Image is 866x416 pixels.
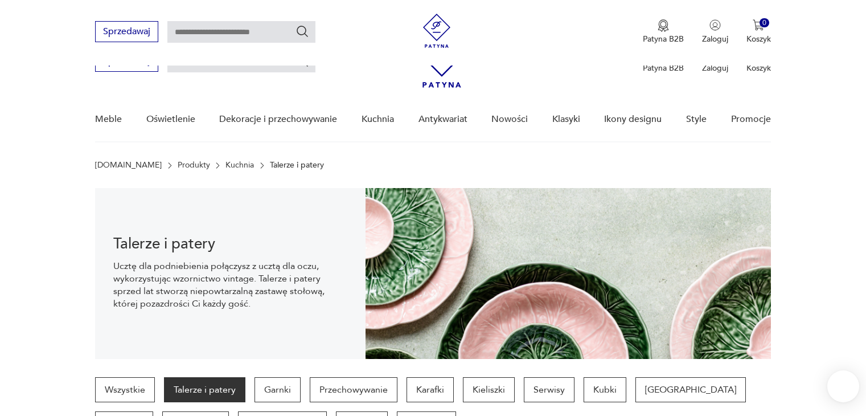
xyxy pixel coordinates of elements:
img: Ikona medalu [658,19,669,32]
img: Ikonka użytkownika [709,19,721,31]
a: Talerze i patery [164,377,245,402]
p: Patyna B2B [643,34,684,44]
a: Ikony designu [604,97,662,141]
div: 0 [760,18,769,28]
button: Szukaj [295,25,309,38]
a: Style [686,97,707,141]
p: Zaloguj [702,63,728,74]
a: Garnki [255,377,301,402]
p: Ucztę dla podniebienia połączysz z ucztą dla oczu, wykorzystując wzornictwo vintage. Talerze i pa... [113,260,347,310]
a: Sprzedawaj [95,58,158,66]
a: Meble [95,97,122,141]
a: Kubki [584,377,626,402]
img: Patyna - sklep z meblami i dekoracjami vintage [420,14,454,48]
button: Patyna B2B [643,19,684,44]
a: Kuchnia [362,97,394,141]
a: Kuchnia [225,161,254,170]
a: Oświetlenie [146,97,195,141]
button: Zaloguj [702,19,728,44]
p: Zaloguj [702,34,728,44]
a: Produkty [178,161,210,170]
a: Dekoracje i przechowywanie [219,97,337,141]
a: Karafki [407,377,454,402]
a: [GEOGRAPHIC_DATA] [635,377,746,402]
button: 0Koszyk [746,19,771,44]
a: Sprzedawaj [95,28,158,36]
h1: Talerze i patery [113,237,347,251]
img: 1ddbec33595ea687024a278317a35c84.jpg [366,188,771,359]
p: Patyna B2B [643,63,684,74]
img: Ikona koszyka [753,19,764,31]
p: Talerze i patery [270,161,324,170]
a: Kieliszki [463,377,515,402]
a: Nowości [491,97,528,141]
a: Serwisy [524,377,574,402]
p: Koszyk [746,63,771,74]
a: Klasyki [552,97,580,141]
a: Ikona medaluPatyna B2B [643,19,684,44]
iframe: Smartsupp widget button [827,370,859,402]
a: Antykwariat [418,97,467,141]
a: Wszystkie [95,377,155,402]
a: [DOMAIN_NAME] [95,161,162,170]
p: Koszyk [746,34,771,44]
button: Sprzedawaj [95,21,158,42]
a: Przechowywanie [310,377,397,402]
a: Promocje [731,97,771,141]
